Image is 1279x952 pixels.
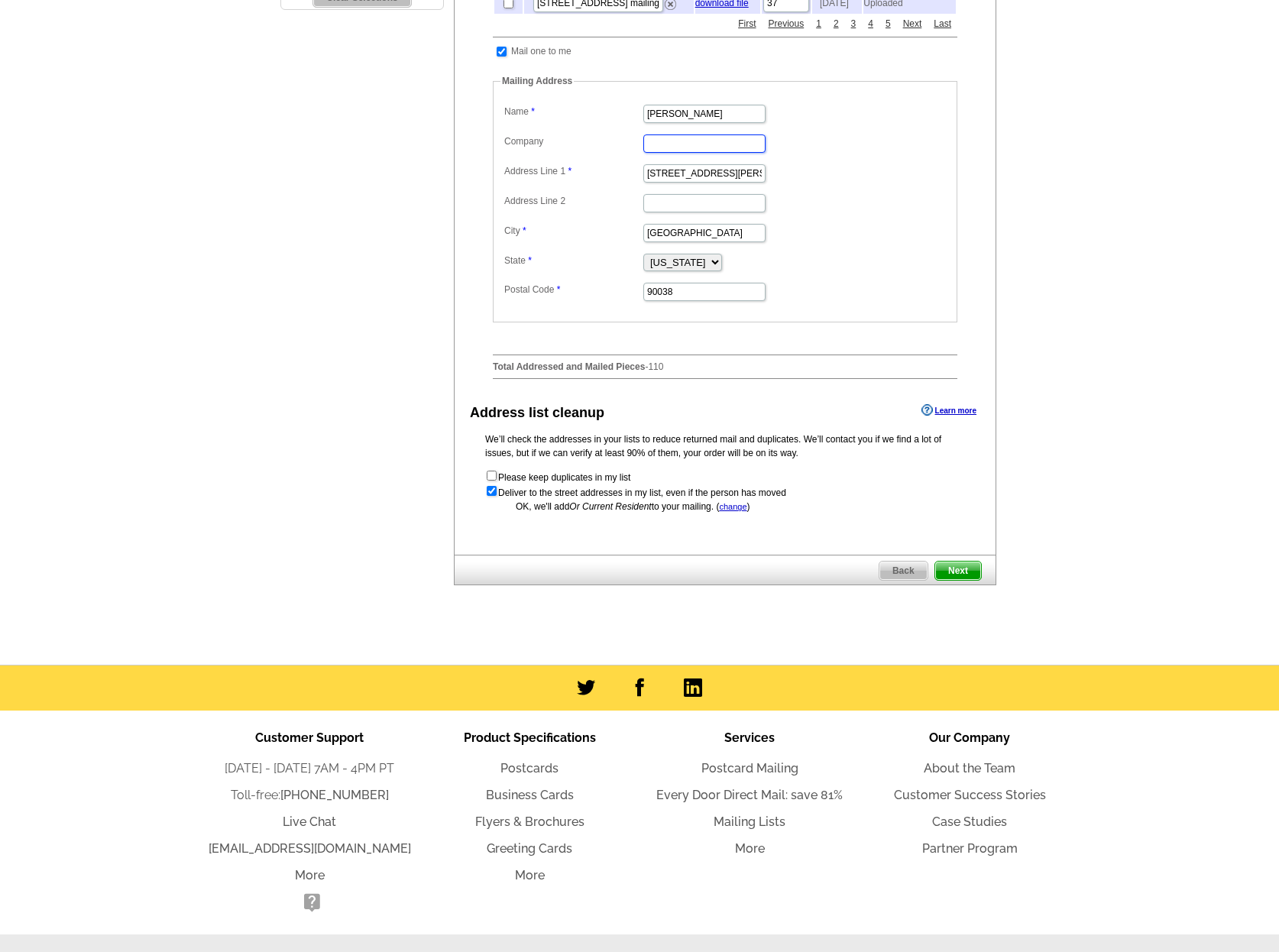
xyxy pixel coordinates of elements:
[485,469,965,500] form: Please keep duplicates in my list Deliver to the street addresses in my list, even if the person ...
[485,432,965,460] p: We’ll check the addresses in your lists to reduce returned mail and duplicates. We’ll contact you...
[932,814,1007,829] a: Case Studies
[812,17,825,31] a: 1
[847,17,860,31] a: 3
[493,361,645,372] strong: Total Addressed and Mailed Pieces
[475,814,584,829] a: Flyers & Brochures
[500,761,559,776] a: Postcards
[504,105,642,118] label: Name
[648,361,663,372] span: 110
[504,164,642,178] label: Address Line 1
[864,17,877,31] a: 4
[504,254,642,267] label: State
[500,74,574,88] legend: Mailing Address
[921,404,976,416] a: Learn more
[280,788,389,802] a: [PHONE_NUMBER]
[470,403,604,423] div: Address list cleanup
[830,17,843,31] a: 2
[283,814,336,829] a: Live Chat
[464,730,596,745] span: Product Specifications
[515,868,545,882] a: More
[935,562,981,580] span: Next
[487,841,572,856] a: Greeting Cards
[929,730,1010,745] span: Our Company
[765,17,808,31] a: Previous
[719,502,746,511] a: change
[485,500,965,513] div: OK, we'll add to your mailing. ( )
[510,44,572,59] td: Mail one to me
[724,730,775,745] span: Services
[973,597,1279,952] iframe: LiveChat chat widget
[735,841,765,856] a: More
[899,17,926,31] a: Next
[930,17,955,31] a: Last
[199,759,419,778] li: [DATE] - [DATE] 7AM - 4PM PT
[569,501,651,512] span: Or Current Resident
[199,786,419,805] li: Toll-free:
[879,561,928,581] a: Back
[255,730,364,745] span: Customer Support
[714,814,785,829] a: Mailing Lists
[701,761,798,776] a: Postcard Mailing
[894,788,1046,802] a: Customer Success Stories
[879,562,928,580] span: Back
[504,224,642,238] label: City
[504,134,642,148] label: Company
[504,283,642,296] label: Postal Code
[295,868,325,882] a: More
[922,841,1018,856] a: Partner Program
[656,788,843,802] a: Every Door Direct Mail: save 81%
[924,761,1015,776] a: About the Team
[504,194,642,208] label: Address Line 2
[209,841,411,856] a: [EMAIL_ADDRESS][DOMAIN_NAME]
[734,17,759,31] a: First
[882,17,895,31] a: 5
[486,788,574,802] a: Business Cards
